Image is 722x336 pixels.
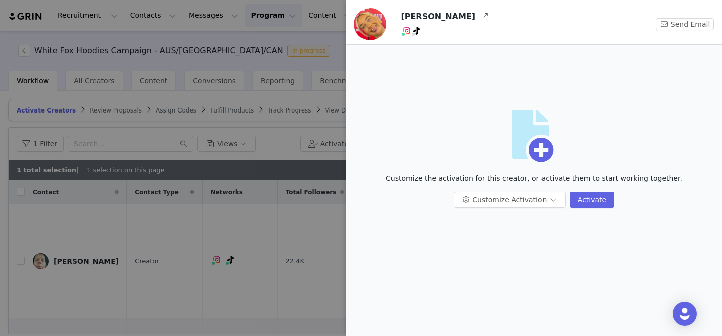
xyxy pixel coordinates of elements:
p: Customize the activation for this creator, or activate them to start working together. [386,173,682,184]
button: Send Email [656,18,714,30]
img: fcfc7ed2-a322-4f08-a506-b8a8bfe06ed6.jpg [354,8,386,40]
img: instagram.svg [403,27,411,35]
h3: [PERSON_NAME] [401,11,475,23]
button: Customize Activation [454,192,566,208]
button: Activate [570,192,614,208]
div: Open Intercom Messenger [673,302,697,326]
